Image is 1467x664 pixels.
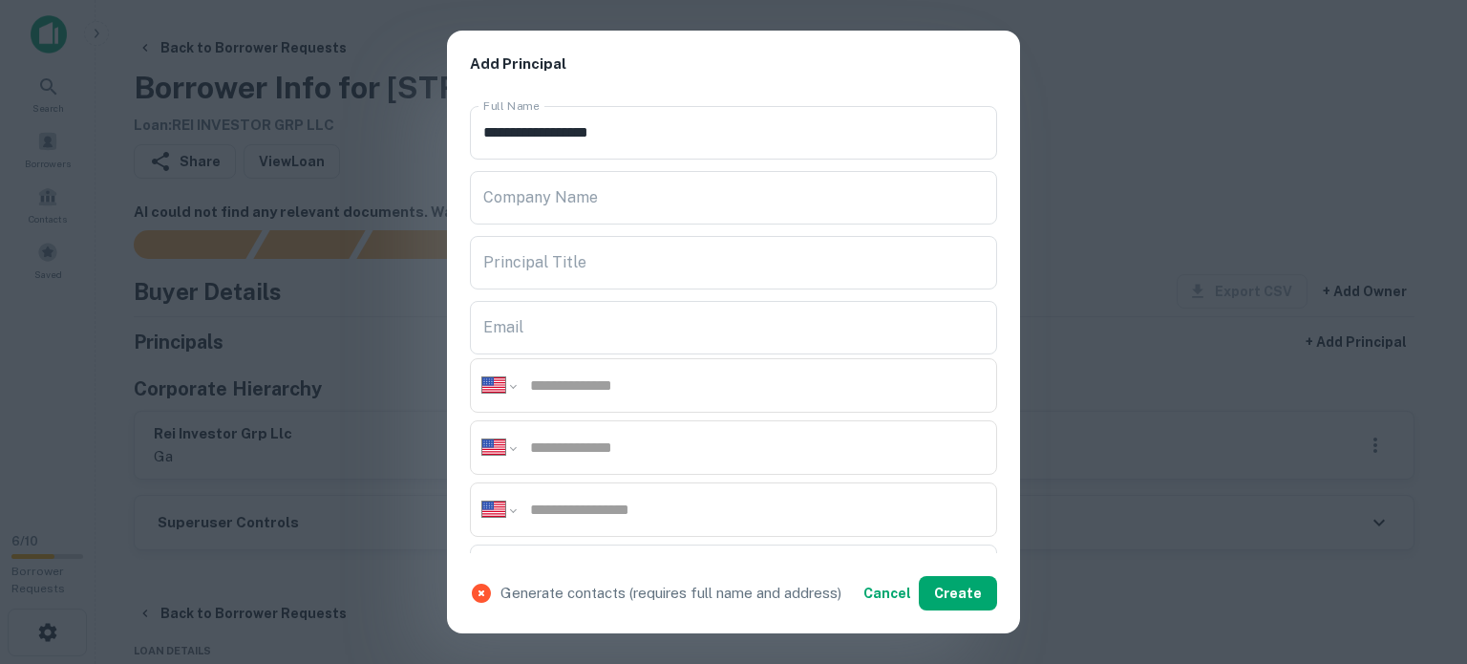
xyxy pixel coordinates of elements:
button: Cancel [856,576,919,610]
button: Create [919,576,997,610]
h2: Add Principal [447,31,1020,98]
iframe: Chat Widget [1371,511,1467,603]
label: Full Name [483,97,540,114]
p: Generate contacts (requires full name and address) [500,582,841,605]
